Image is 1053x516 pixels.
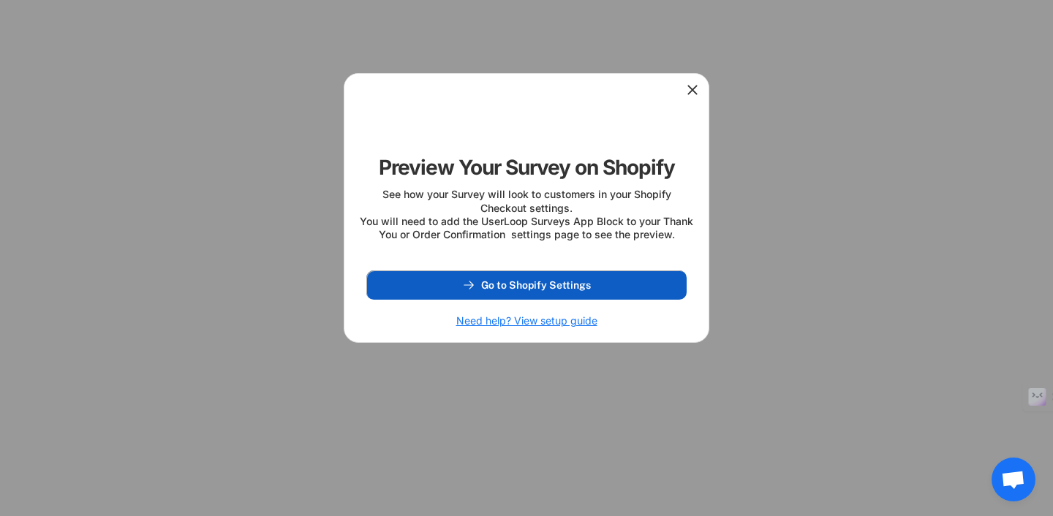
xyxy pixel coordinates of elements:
div: Preview Your Survey on Shopify [379,154,675,181]
a: Chat abierto [992,458,1035,501]
h6: Need help? View setup guide [456,314,597,327]
span: Go to Shopify Settings [481,280,591,290]
button: Go to Shopify Settings [366,270,687,300]
div: See how your Survey will look to customers in your Shopify Checkout settings. You will need to ad... [359,188,694,241]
